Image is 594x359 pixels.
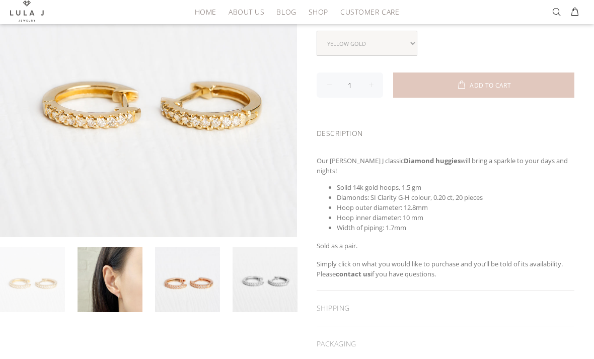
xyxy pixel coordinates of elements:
[189,4,222,20] a: HOME
[393,73,574,98] button: ADD TO CART
[317,241,357,250] span: Sold as a pair.
[337,183,421,192] span: Solid 14k gold hoops, 1.5 gm
[337,212,574,223] li: Hoop inner diameter: 10 mm
[317,291,574,326] div: SHIPPING
[334,4,399,20] a: CUSTOMER CARE
[470,83,511,89] span: ADD TO CART
[195,8,216,16] span: HOME
[317,116,574,148] div: DESCRIPTION
[404,156,461,165] strong: Diamond huggies
[317,156,568,175] span: Our [PERSON_NAME] J classic will bring a sparkle to your days and nights!
[337,203,416,212] span: Hoop outer diameter: 12.8
[229,8,264,16] span: ABOUT US
[303,4,334,20] a: SHOP
[270,4,302,20] a: BLOG
[309,8,328,16] span: SHOP
[222,4,270,20] a: ABOUT US
[337,202,574,212] li: mm
[336,269,370,278] a: contact us
[337,193,483,202] span: Diamonds: SI Clarity G-H colour, 0.20 ct, 20 pieces
[317,259,563,278] span: Simply click on what you would like to purchase and you’ll be told of its availability. Please if...
[337,223,574,233] li: Width of piping: 1.7mm
[276,8,296,16] span: BLOG
[340,8,399,16] span: CUSTOMER CARE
